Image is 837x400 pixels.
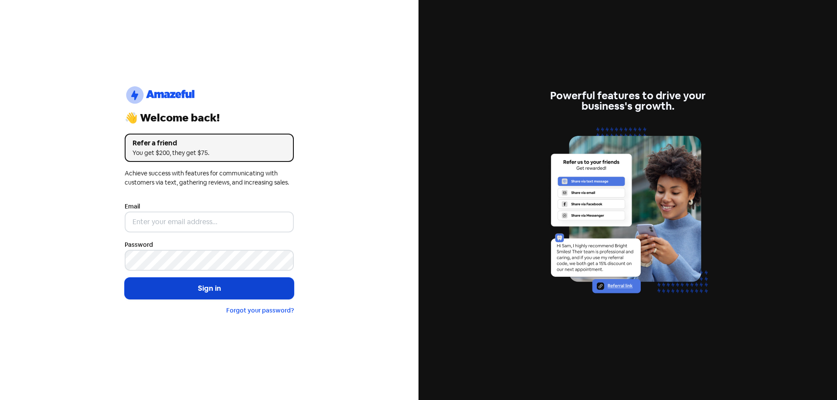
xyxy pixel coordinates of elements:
[125,169,294,187] div: Achieve success with features for communicating with customers via text, gathering reviews, and i...
[125,278,294,299] button: Sign in
[125,212,294,232] input: Enter your email address...
[125,202,140,211] label: Email
[543,122,712,309] img: referrals
[543,91,712,111] div: Powerful features to drive your business's growth.
[133,138,286,148] div: Refer a friend
[133,148,286,158] div: You get $200, they get $75.
[125,240,153,249] label: Password
[226,306,294,314] a: Forgot your password?
[125,113,294,123] div: 👋 Welcome back!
